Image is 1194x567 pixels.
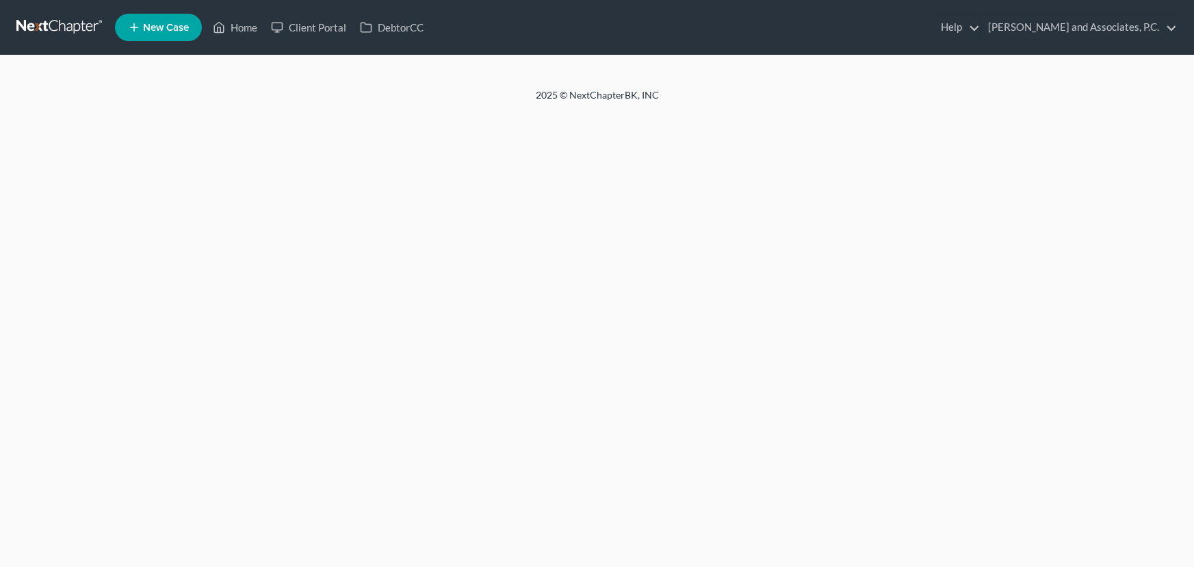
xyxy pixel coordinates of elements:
a: DebtorCC [353,15,430,40]
a: Home [206,15,264,40]
a: Client Portal [264,15,353,40]
new-legal-case-button: New Case [115,14,202,41]
a: [PERSON_NAME] and Associates, P.C. [981,15,1177,40]
a: Help [934,15,980,40]
div: 2025 © NextChapterBK, INC [207,88,987,113]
